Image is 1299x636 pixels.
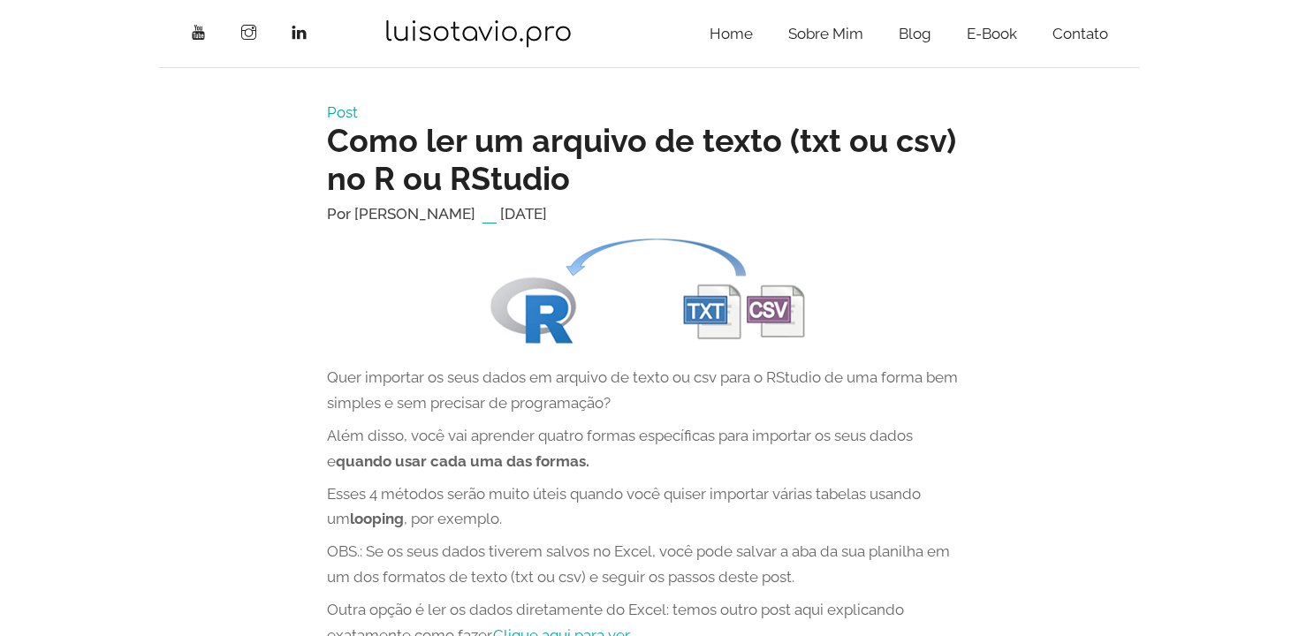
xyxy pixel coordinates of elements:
a: Blog [881,7,949,60]
span: [DATE] [500,205,547,223]
p: Esses 4 métodos serão muito úteis quando você quiser importar várias tabelas usando um , por exem... [327,481,972,533]
a: Sobre mim [771,7,881,60]
p: OBS.: Se os seus dados tiverem salvos no Excel, você pode salvar a aba da sua planilha em um dos ... [327,539,972,590]
a: Contato [1035,7,1126,60]
a: Post [327,103,358,121]
a: E-book [949,7,1035,60]
strong: quando usar cada uma das formas. [336,452,589,470]
a: Home [692,7,771,60]
span: Por [PERSON_NAME] [327,205,475,223]
p: Quer importar os seus dados em arquivo de texto ou csv para o RStudio de uma forma bem simples e ... [327,365,972,416]
p: Além disso, você vai aprender quatro formas específicas para importar os seus dados e [327,423,972,474]
img: Luis Otavio | Ciência de dados [384,18,573,49]
img: Como ler um arquivo de texto (txt ou csv) no R ou RStudio [489,238,811,344]
h2: Como ler um arquivo de texto (txt ou csv) no R ou RStudio [327,122,972,198]
strong: looping [350,510,404,527]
